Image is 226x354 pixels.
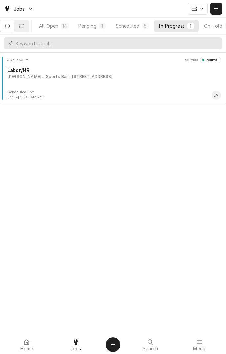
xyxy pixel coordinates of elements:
div: Object ID [7,58,23,63]
div: Scheduled [116,22,139,29]
div: Active [204,58,217,63]
span: [DATE] 10:30 AM • 1h [7,95,44,99]
a: Go to Jobs [1,3,36,14]
span: Search [143,346,158,351]
div: Card Body [3,67,223,80]
div: Longino Monroe's Avatar [212,91,221,100]
div: All Open [39,22,58,29]
input: Keyword search [16,37,219,49]
div: Object Extra Context Footer Value [7,95,44,100]
a: Menu [175,337,224,353]
div: Card Header Secondary Content [185,57,221,63]
div: 1 [189,22,193,29]
div: Card Footer [3,90,223,100]
div: LM [212,91,221,100]
div: Object Subtext Primary [7,74,68,80]
div: Object Title [7,67,221,74]
div: Card Footer Primary Content [212,91,221,100]
div: Object Status [200,57,221,63]
span: Menu [193,346,205,351]
span: Jobs [14,5,25,12]
div: Object Extra Context Header [185,58,198,63]
div: Object Extra Context Footer Label [7,90,44,95]
span: Home [20,346,33,351]
div: Object Subtext Secondary [70,74,112,80]
div: Object Subtext [7,74,221,80]
div: On Hold [204,22,222,29]
div: 14 [62,22,67,29]
div: 1 [100,22,104,29]
div: Card Header [3,57,223,63]
div: Card Footer Extra Context [7,90,44,100]
a: Search [126,337,175,353]
span: Jobs [70,346,81,351]
div: Pending [78,22,97,29]
button: Create Object [106,337,120,352]
a: Jobs [52,337,100,353]
div: 5 [143,22,147,29]
div: Card Header Primary Content [7,57,29,63]
div: In Progress [158,22,185,29]
a: Home [3,337,51,353]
